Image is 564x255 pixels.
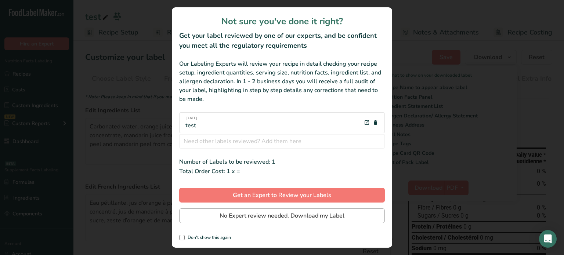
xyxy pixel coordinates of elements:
span: [DATE] [185,116,197,121]
span: Get an Expert to Review your Labels [233,191,331,200]
span: Don't show this again [185,235,231,240]
div: Number of Labels to be reviewed: 1 [179,157,385,166]
button: Get an Expert to Review your Labels [179,188,385,203]
h2: Get your label reviewed by one of our experts, and be confident you meet all the regulatory requi... [179,31,385,51]
button: No Expert review needed. Download my Label [179,208,385,223]
div: Total Order Cost: 1 x = [179,166,385,176]
span: No Expert review needed. Download my Label [220,211,344,220]
div: test [185,116,197,130]
div: Our Labeling Experts will review your recipe in detail checking your recipe setup, ingredient qua... [179,59,385,103]
div: Open Intercom Messenger [539,230,557,248]
input: Need other labels reviewed? Add them here [179,134,385,149]
h1: Not sure you've done it right? [179,15,385,28]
